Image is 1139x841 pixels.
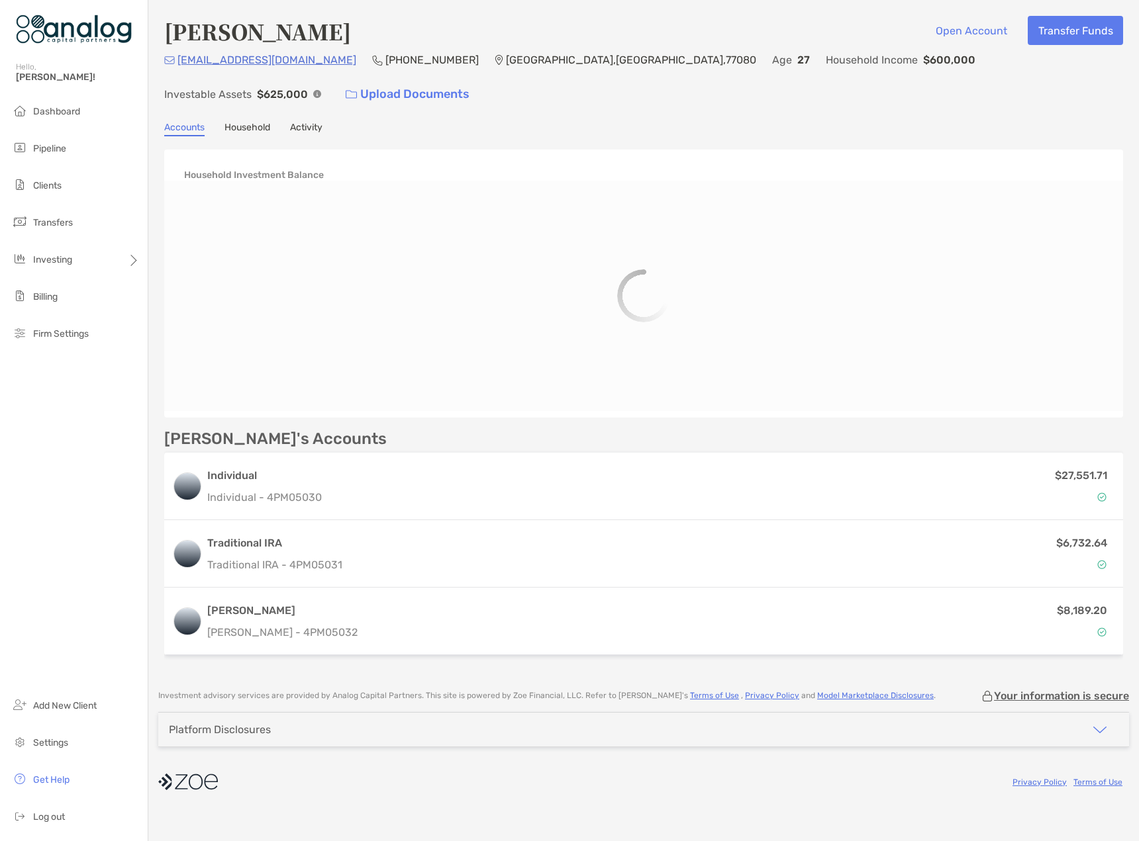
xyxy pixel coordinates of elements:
[207,535,342,551] h3: Traditional IRA
[1056,535,1107,551] p: $6,732.64
[169,723,271,736] div: Platform Disclosures
[1057,602,1107,619] p: $8,189.20
[1013,777,1067,787] a: Privacy Policy
[925,16,1017,45] button: Open Account
[1097,627,1107,637] img: Account Status icon
[772,52,792,68] p: Age
[385,52,479,68] p: [PHONE_NUMBER]
[745,691,799,700] a: Privacy Policy
[207,603,358,619] h3: [PERSON_NAME]
[164,431,387,447] p: [PERSON_NAME]'s Accounts
[33,291,58,302] span: Billing
[1097,492,1107,502] img: Account Status icon
[826,52,918,68] p: Household Income
[224,122,270,136] a: Household
[690,691,739,700] a: Terms of Use
[174,608,201,635] img: logo account
[12,140,28,155] img: pipeline icon
[12,214,28,230] img: transfers icon
[12,177,28,193] img: clients icon
[33,143,66,154] span: Pipeline
[164,16,351,46] h4: [PERSON_NAME]
[372,55,383,66] img: Phone Icon
[1055,467,1107,484] p: $27,551.71
[1073,777,1122,787] a: Terms of Use
[1028,16,1123,45] button: Transfer Funds
[33,737,68,748] span: Settings
[158,691,936,701] p: Investment advisory services are provided by Analog Capital Partners . This site is powered by Zo...
[164,56,175,64] img: Email Icon
[177,52,356,68] p: [EMAIL_ADDRESS][DOMAIN_NAME]
[33,700,97,711] span: Add New Client
[207,489,322,506] p: Individual - 4PM05030
[33,811,65,822] span: Log out
[207,624,358,641] p: [PERSON_NAME] - 4PM05032
[164,122,205,136] a: Accounts
[207,556,342,573] p: Traditional IRA - 4PM05031
[16,5,132,53] img: Zoe Logo
[33,254,72,265] span: Investing
[207,468,322,484] h3: Individual
[346,90,357,99] img: button icon
[12,808,28,824] img: logout icon
[313,90,321,98] img: Info Icon
[33,180,62,191] span: Clients
[994,689,1129,702] p: Your information is secure
[257,86,308,103] p: $625,000
[12,288,28,304] img: billing icon
[1097,560,1107,569] img: Account Status icon
[12,734,28,750] img: settings icon
[506,52,756,68] p: [GEOGRAPHIC_DATA] , [GEOGRAPHIC_DATA] , 77080
[797,52,810,68] p: 27
[184,169,324,181] h4: Household Investment Balance
[12,103,28,118] img: dashboard icon
[337,80,478,109] a: Upload Documents
[16,71,140,83] span: [PERSON_NAME]!
[12,325,28,341] img: firm-settings icon
[33,774,70,785] span: Get Help
[12,697,28,713] img: add_new_client icon
[12,251,28,267] img: investing icon
[158,767,218,797] img: company logo
[33,328,89,339] span: Firm Settings
[33,106,80,117] span: Dashboard
[174,473,201,500] img: logo account
[923,52,975,68] p: $600,000
[817,691,934,700] a: Model Marketplace Disclosures
[12,771,28,787] img: get-help icon
[164,86,252,103] p: Investable Assets
[1092,722,1108,738] img: icon arrow
[33,217,73,228] span: Transfers
[174,541,201,567] img: logo account
[495,55,503,66] img: Location Icon
[290,122,322,136] a: Activity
